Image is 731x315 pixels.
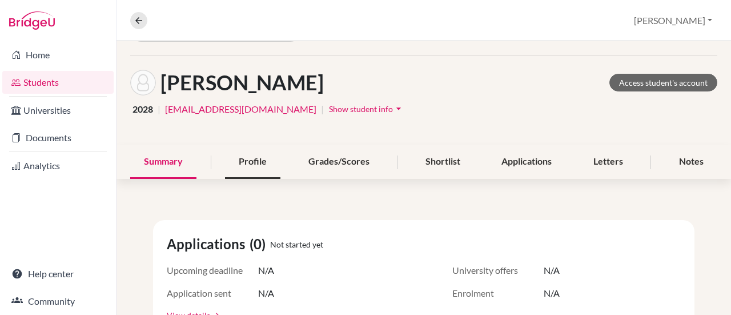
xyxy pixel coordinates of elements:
[580,145,637,179] div: Letters
[488,145,565,179] div: Applications
[393,103,404,114] i: arrow_drop_down
[165,102,316,116] a: [EMAIL_ADDRESS][DOMAIN_NAME]
[132,102,153,116] span: 2028
[2,154,114,177] a: Analytics
[665,145,717,179] div: Notes
[452,264,544,277] span: University offers
[295,145,383,179] div: Grades/Scores
[609,74,717,91] a: Access student's account
[544,264,560,277] span: N/A
[160,70,324,95] h1: [PERSON_NAME]
[2,126,114,149] a: Documents
[544,286,560,300] span: N/A
[2,290,114,313] a: Community
[629,10,717,31] button: [PERSON_NAME]
[9,11,55,30] img: Bridge-U
[167,234,250,254] span: Applications
[158,102,160,116] span: |
[250,234,270,254] span: (0)
[2,99,114,122] a: Universities
[412,145,474,179] div: Shortlist
[270,238,323,250] span: Not started yet
[130,145,196,179] div: Summary
[321,102,324,116] span: |
[130,70,156,95] img: Rehan Mahajan's avatar
[328,100,405,118] button: Show student infoarrow_drop_down
[329,104,393,114] span: Show student info
[2,43,114,66] a: Home
[452,286,544,300] span: Enrolment
[2,71,114,94] a: Students
[2,262,114,285] a: Help center
[225,145,280,179] div: Profile
[258,264,274,277] span: N/A
[167,264,258,277] span: Upcoming deadline
[167,286,258,300] span: Application sent
[258,286,274,300] span: N/A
